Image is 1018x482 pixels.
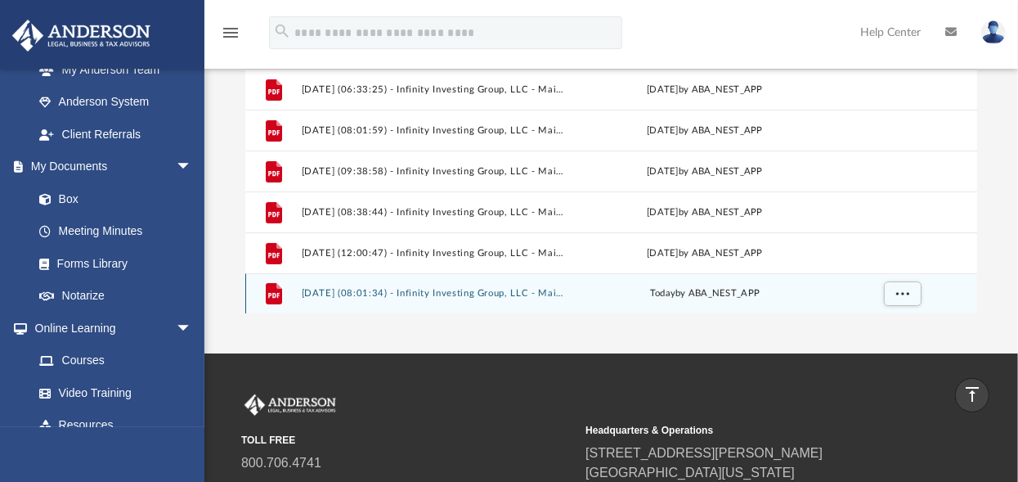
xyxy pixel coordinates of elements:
[176,151,209,184] span: arrow_drop_down
[176,312,209,345] span: arrow_drop_down
[572,164,836,179] div: [DATE] by ABA_NEST_APP
[301,289,565,300] button: [DATE] (08:01:34) - Infinity Investing Group, LLC - Mail.pdf
[883,282,921,307] button: More options
[23,345,209,377] a: Courses
[23,409,209,442] a: Resources
[7,20,155,52] img: Anderson Advisors Platinum Portal
[981,20,1006,44] img: User Pic
[301,84,565,95] button: [DATE] (06:33:25) - Infinity Investing Group, LLC - Mail from [PERSON_NAME] [PERSON_NAME] & Co., ...
[241,433,574,448] small: TOLL FREE
[585,466,795,480] a: [GEOGRAPHIC_DATA][US_STATE]
[241,394,339,416] img: Anderson Advisors Platinum Portal
[23,376,200,409] a: Video Training
[301,248,565,259] button: [DATE] (12:00:47) - Infinity Investing Group, LLC - Mail from Infinity Investing Group LLC.pdf
[11,151,209,183] a: My Documentsarrow_drop_down
[650,290,675,299] span: today
[23,247,200,280] a: Forms Library
[23,215,209,248] a: Meeting Minutes
[301,166,565,177] button: [DATE] (09:38:58) - Infinity Investing Group, LLC - Mail from INFINITY INVESTING GROUP LLC.pdf
[23,280,209,313] a: Notarize
[23,86,209,119] a: Anderson System
[572,205,836,220] div: [DATE] by ABA_NEST_APP
[572,246,836,261] div: [DATE] by ABA_NEST_APP
[23,118,209,151] a: Client Referrals
[955,378,989,412] a: vertical_align_top
[962,385,982,404] i: vertical_align_top
[221,23,240,43] i: menu
[585,446,823,460] a: [STREET_ADDRESS][PERSON_NAME]
[301,207,565,218] button: [DATE] (08:38:44) - Infinity Investing Group, LLC - Mail from INFINITY INVESTING GROUP LLC.pdf
[11,312,209,345] a: Online Learningarrow_drop_down
[572,287,836,302] div: by ABA_NEST_APP
[241,456,321,470] a: 800.706.4741
[572,124,836,138] div: [DATE] by ABA_NEST_APP
[23,182,200,215] a: Box
[572,83,836,97] div: [DATE] by ABA_NEST_APP
[273,22,291,40] i: search
[221,31,240,43] a: menu
[301,125,565,136] button: [DATE] (08:01:59) - Infinity Investing Group, LLC - Mail from [PERSON_NAME] [PERSON_NAME].pdf
[585,423,918,438] small: Headquarters & Operations
[23,53,200,86] a: My Anderson Team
